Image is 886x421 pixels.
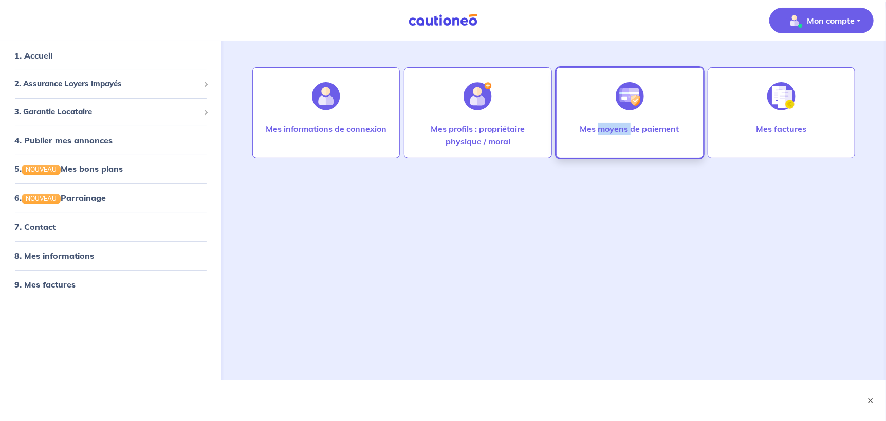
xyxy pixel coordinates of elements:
img: Cautioneo [404,14,482,27]
div: 8. Mes informations [4,245,217,266]
p: Mes profils : propriétaire physique / moral [415,123,541,147]
a: 5.NOUVEAUMes bons plans [14,164,123,174]
a: 1. Accueil [14,50,52,61]
a: 6.NOUVEAUParrainage [14,193,106,203]
button: illu_account_valid_menu.svgMon compte [769,8,874,33]
div: 3. Garantie Locataire [4,102,217,122]
div: 2. Assurance Loyers Impayés [4,74,217,94]
p: Mes informations de connexion [266,123,387,135]
img: illu_credit_card_no_anim.svg [616,82,644,110]
p: Mes factures [756,123,806,135]
div: 6.NOUVEAUParrainage [4,187,217,208]
img: illu_invoice.svg [767,82,796,110]
div: 7. Contact [4,217,217,237]
div: 9. Mes factures [4,274,217,295]
a: 4. Publier mes annonces [14,135,113,145]
a: 8. Mes informations [14,251,94,261]
div: 1. Accueil [4,45,217,66]
a: 7. Contact [14,222,56,232]
img: illu_account_valid_menu.svg [786,12,803,29]
a: 9. Mes factures [14,279,76,290]
div: 4. Publier mes annonces [4,130,217,150]
button: × [865,395,876,406]
div: 5.NOUVEAUMes bons plans [4,159,217,179]
p: Mon compte [807,14,855,27]
span: 2. Assurance Loyers Impayés [14,78,199,90]
span: 3. Garantie Locataire [14,106,199,118]
p: Mes moyens de paiement [580,123,679,135]
img: illu_account.svg [312,82,340,110]
img: illu_account_add.svg [464,82,492,110]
